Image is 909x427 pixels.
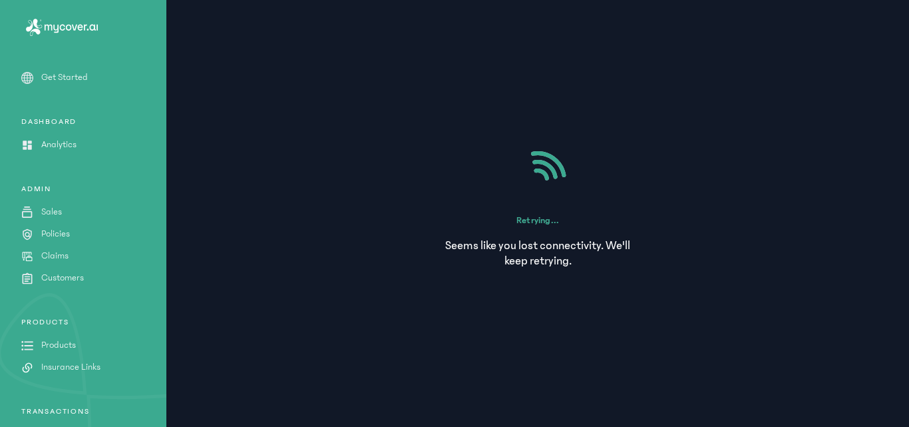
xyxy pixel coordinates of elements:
[41,249,69,263] p: Claims
[41,338,76,352] p: Products
[41,71,88,85] p: Get Started
[41,271,84,285] p: Customers
[438,238,637,268] p: Seems like you lost connectivity. We'll keep retrying.
[41,227,70,241] p: Policies
[41,205,62,219] p: Sales
[41,360,100,374] p: Insurance Links
[41,138,77,152] p: Analytics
